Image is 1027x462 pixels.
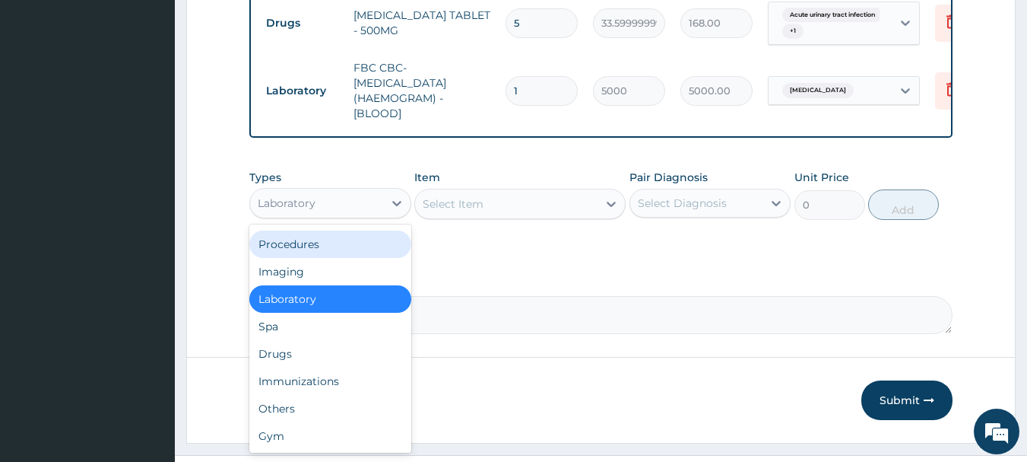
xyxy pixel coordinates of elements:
label: Item [414,170,440,185]
label: Pair Diagnosis [629,170,708,185]
textarea: Type your message and hit 'Enter' [8,304,290,357]
div: Gym [249,422,411,450]
div: Laboratory [258,196,315,211]
div: Drugs [249,340,411,368]
td: Laboratory [258,77,346,105]
span: Acute urinary tract infection [782,8,883,23]
div: Others [249,395,411,422]
label: Comment [249,275,953,288]
div: Laboratory [249,285,411,313]
div: Select Item [423,196,483,212]
div: Chat with us now [79,85,255,105]
button: Submit [861,381,953,420]
div: Imaging [249,258,411,285]
div: Procedures [249,231,411,258]
label: Types [249,171,281,184]
td: Drugs [258,9,346,37]
span: [MEDICAL_DATA] [782,83,854,98]
label: Unit Price [794,170,849,185]
td: FBC CBC-[MEDICAL_DATA] (HAEMOGRAM) - [BLOOD] [346,53,498,129]
span: + 1 [782,24,804,39]
span: We're online! [88,135,210,289]
div: Select Diagnosis [638,196,727,211]
div: Immunizations [249,368,411,395]
img: d_794563401_company_1708531726252_794563401 [28,76,62,114]
button: Add [868,190,939,220]
div: Spa [249,313,411,340]
div: Minimize live chat window [249,8,286,44]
